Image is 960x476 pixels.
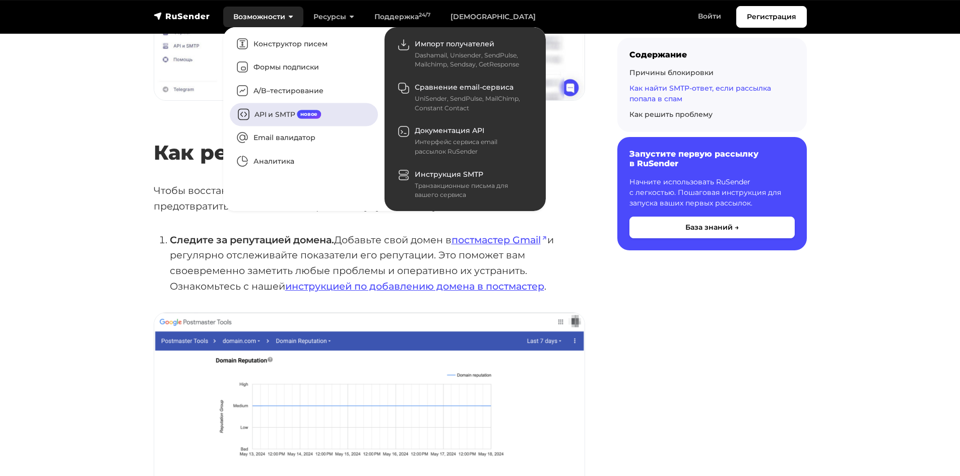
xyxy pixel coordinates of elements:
[390,32,541,76] a: Импорт получателей Dashamail, Unisender, SendPulse, Mailchimp, Sendsay, GetResponse
[419,12,430,18] sup: 24/7
[629,217,795,238] button: База знаний →
[223,7,303,27] a: Возможности
[390,76,541,119] a: Сравнение email-сервиса UniSender, SendPulse, MailChimp, Constant Contact
[303,7,364,27] a: Ресурсы
[415,170,483,179] span: Инструкция SMTP
[629,110,713,119] a: Как решить проблему
[228,126,379,150] a: Email валидатор
[688,6,731,27] a: Войти
[415,126,484,135] span: Документация API
[452,234,547,246] a: постмастер Gmail
[440,7,546,27] a: [DEMOGRAPHIC_DATA]
[230,103,378,126] a: API и SMTPновое
[629,177,795,209] p: Начните использовать RuSender с легкостью. Пошаговая инструкция для запуска ваших первых рассылок.
[228,150,379,173] a: Аналитика
[285,280,544,292] a: инструкцией по добавлению домена в постмастер
[629,50,795,59] div: Содержание
[415,138,529,156] div: Интерфейс сервиса email рассылок RuSender
[297,110,321,118] span: новое
[629,149,795,168] h6: Запустите первую рассылку в RuSender
[415,181,529,200] div: Транзакционные письма для вашего сервиса
[154,11,210,21] img: RuSender
[415,39,494,48] span: Импорт получателей
[736,6,807,28] a: Регистрация
[390,163,541,206] a: Инструкция SMTP Транзакционные письма для вашего сервиса
[415,83,514,92] span: Сравнение email-сервиса
[390,119,541,163] a: Документация API Интерфейс сервиса email рассылок RuSender
[415,94,529,113] div: UniSender, SendPulse, MailChimp, Constant Contact
[415,51,529,70] div: Dashamail, Unisender, SendPulse, Mailchimp, Sendsay, GetResponse
[617,137,807,250] a: Запустите первую рассылку в RuSender Начните использовать RuSender с легкостью. Пошаговая инструк...
[629,68,714,77] a: Причины блокировки
[364,7,440,27] a: Поддержка24/7
[170,232,585,294] li: Добавьте свой домен в и регулярно отслеживайте показатели его репутации. Это поможет вам своеврем...
[629,84,771,103] a: Как найти SMTP-ответ, если рассылка попала в спам
[228,79,379,103] a: A/B–тестирование
[154,111,585,165] h2: Как решить проблему
[228,32,379,56] a: Конструктор писем
[154,183,585,214] p: Чтобы восстановить возможность отправки писем на [PERSON_NAME] и предотвратить подобные блокировк...
[228,56,379,80] a: Формы подписки
[170,234,334,246] strong: Следите за репутацией домена.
